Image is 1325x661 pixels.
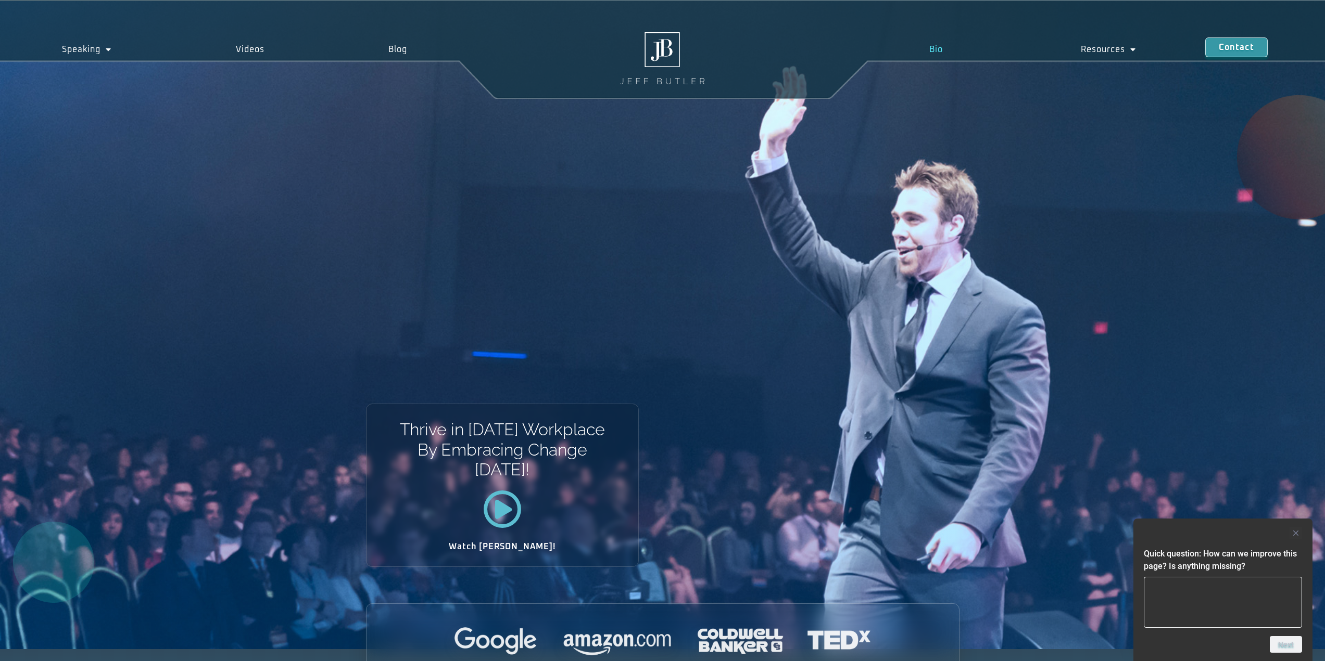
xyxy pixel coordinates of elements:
button: Next question [1270,636,1302,653]
a: Videos [174,37,327,61]
a: Blog [326,37,470,61]
a: Contact [1205,37,1268,57]
textarea: Quick question: How can we improve this page? Is anything missing? [1144,577,1302,628]
h2: Quick question: How can we improve this page? Is anything missing? [1144,548,1302,573]
h2: Watch [PERSON_NAME]! [403,542,602,551]
nav: Menu [861,37,1205,61]
span: Contact [1219,43,1254,51]
h1: Thrive in [DATE] Workplace By Embracing Change [DATE]! [399,420,605,479]
a: Resources [1012,37,1205,61]
a: Bio [861,37,1012,61]
button: Hide survey [1290,527,1302,539]
div: Quick question: How can we improve this page? Is anything missing? [1144,527,1302,653]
